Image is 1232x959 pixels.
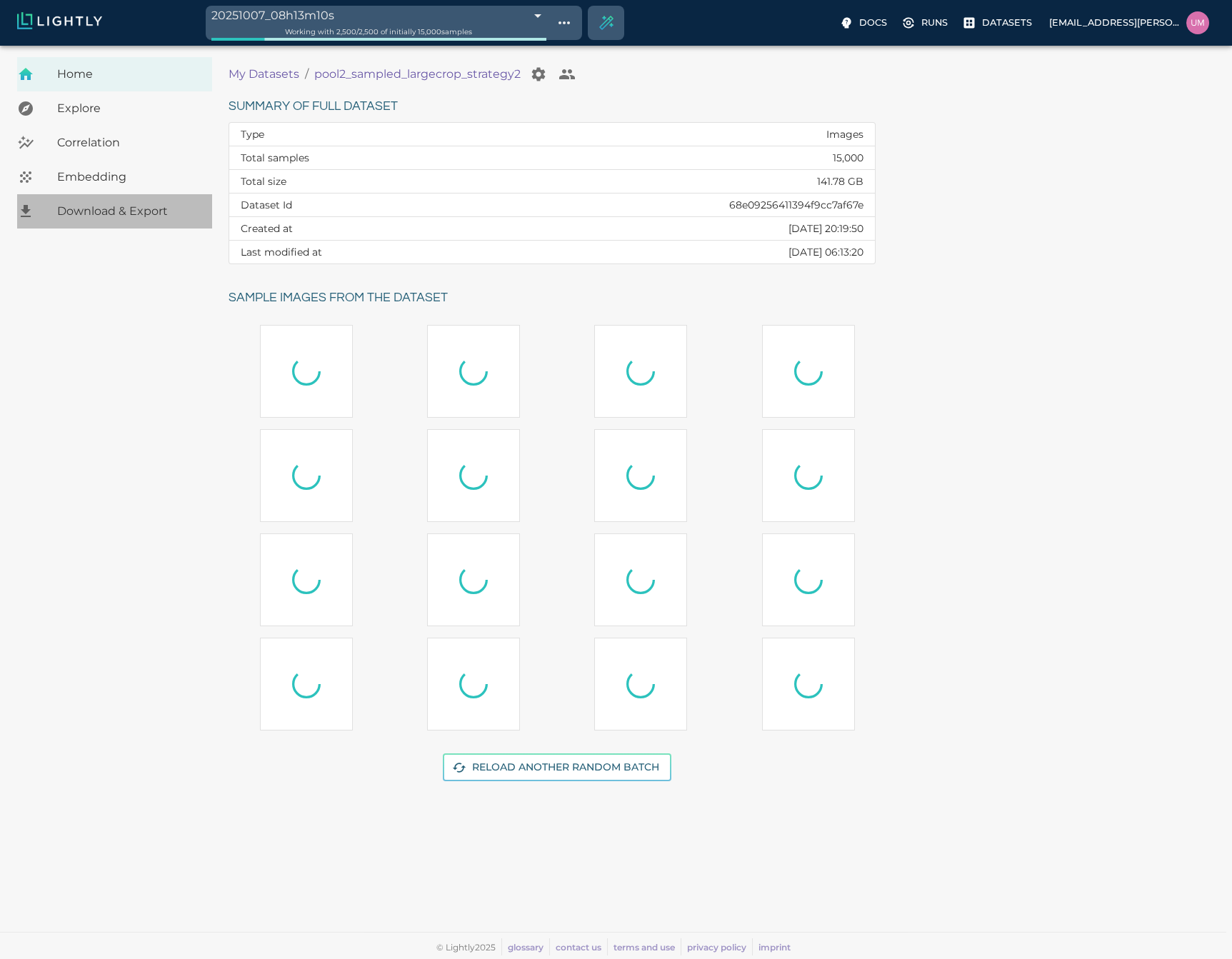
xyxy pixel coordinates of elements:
[859,16,887,29] p: Docs
[57,66,201,83] span: Home
[552,11,576,35] button: Show tag tree
[982,16,1032,29] p: Datasets
[17,194,212,229] a: Download & Export
[229,60,882,89] nav: breadcrumb
[486,194,874,217] td: 68e09256411394f9cc7af67e
[1049,16,1181,29] p: [EMAIL_ADDRESS][PERSON_NAME][DOMAIN_NAME]
[556,942,601,953] a: contact us
[436,942,496,953] span: © Lightly 2025
[211,6,547,25] div: 20251007_08h13m10s
[229,96,876,118] h6: Summary of full dataset
[758,942,791,953] a: imprint
[57,169,201,186] span: Embedding
[57,134,201,151] span: Correlation
[229,123,875,263] table: dataset summary
[17,57,212,91] a: Home
[17,126,212,160] a: Correlation
[921,16,948,29] p: Runs
[508,942,544,953] a: glossary
[17,160,212,194] a: Embedding
[486,146,874,170] td: 15,000
[486,217,874,241] td: [DATE] 20:19:50
[959,11,1038,34] label: Datasets
[285,27,472,36] span: Working with 2,500 / 2,500 of initially 15,000 samples
[229,194,486,217] th: Dataset Id
[229,66,299,83] a: My Datasets
[229,217,486,241] th: Created at
[57,203,201,220] span: Download & Export
[17,91,212,126] a: Explore
[17,12,102,29] img: Lightly
[229,123,486,146] th: Type
[614,942,675,953] a: terms and use
[229,287,886,309] h6: Sample images from the dataset
[229,146,486,170] th: Total samples
[486,170,874,194] td: 141.78 GB
[1043,7,1215,39] label: [EMAIL_ADDRESS][PERSON_NAME][DOMAIN_NAME]uma.govindarajan@bluerivertech.com
[687,942,746,953] a: privacy policy
[443,753,671,781] button: Reload another random batch
[57,100,201,117] span: Explore
[486,123,874,146] td: Images
[1186,11,1209,34] img: uma.govindarajan@bluerivertech.com
[836,11,893,34] label: Docs
[898,11,953,34] label: Runs
[553,60,581,89] button: Collaborate on your dataset
[229,170,486,194] th: Total size
[17,57,212,229] nav: explore, analyze, sample, metadata, embedding, correlations label, download your dataset
[589,6,623,40] div: Create selection
[314,66,521,83] a: pool2_sampled_largecrop_strategy2
[486,241,874,264] td: [DATE] 06:13:20
[305,66,309,83] li: /
[524,60,553,89] button: Manage your dataset
[229,241,486,264] th: Last modified at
